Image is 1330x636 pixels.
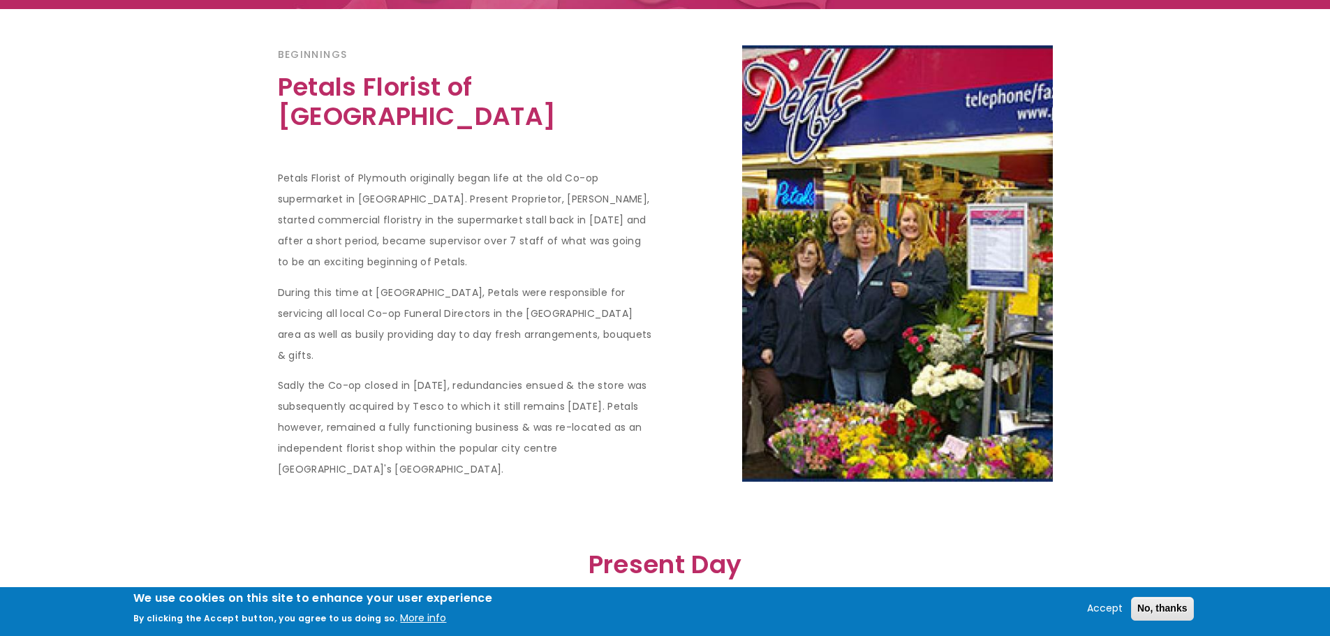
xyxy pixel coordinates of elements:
[362,550,969,587] h2: Present Day
[278,47,348,62] strong: Beginnings
[278,283,655,367] p: During this time at [GEOGRAPHIC_DATA], Petals were responsible for servicing all local Co-op Fune...
[278,73,655,139] h2: Petals Florist of [GEOGRAPHIC_DATA]
[742,45,1053,482] img: Petals Florist Store
[133,591,493,606] h2: We use cookies on this site to enhance your user experience
[1131,597,1194,621] button: No, thanks
[1081,600,1128,617] button: Accept
[133,612,398,624] p: By clicking the Accept button, you agree to us doing so.
[278,168,655,273] p: Petals Florist of Plymouth originally began life at the old Co-op supermarket in [GEOGRAPHIC_DATA...
[400,610,446,627] button: More info
[278,376,655,480] p: Sadly the Co-op closed in [DATE], redundancies ensued & the store was subsequently acquired by Te...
